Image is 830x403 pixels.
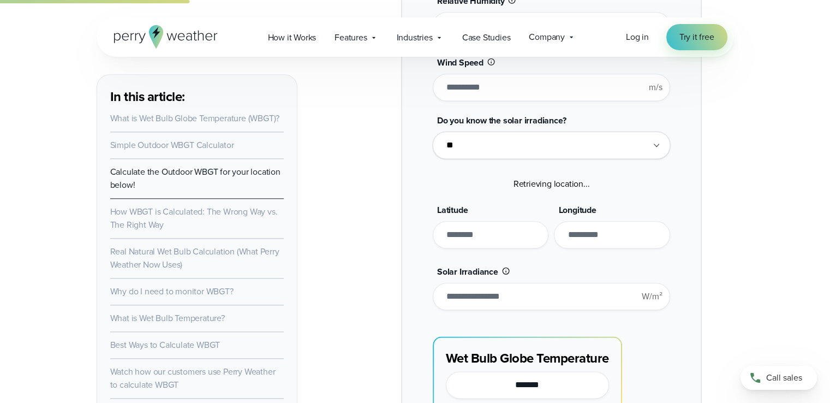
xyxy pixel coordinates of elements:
[437,56,483,69] span: Wind Speed
[110,112,280,125] a: What is Wet Bulb Globe Temperature (WBGT)?
[397,31,433,44] span: Industries
[268,31,317,44] span: How it Works
[453,26,520,49] a: Case Studies
[110,139,234,151] a: Simple Outdoor WBGT Calculator
[766,371,802,384] span: Call sales
[110,365,276,391] a: Watch how our customers use Perry Weather to calculate WBGT
[529,31,565,44] span: Company
[679,31,714,44] span: Try it free
[626,31,649,44] a: Log in
[110,339,220,351] a: Best Ways to Calculate WBGT
[666,24,727,50] a: Try it free
[437,114,566,127] span: Do you know the solar irradiance?
[110,205,278,231] a: How WBGT is Calculated: The Wrong Way vs. The Right Way
[626,31,649,43] span: Log in
[437,204,468,216] span: Latitude
[558,204,596,216] span: Longitude
[741,366,817,390] a: Call sales
[462,31,511,44] span: Case Studies
[110,245,279,271] a: Real Natural Wet Bulb Calculation (What Perry Weather Now Uses)
[335,31,367,44] span: Features
[110,312,225,324] a: What is Wet Bulb Temperature?
[259,26,326,49] a: How it Works
[110,165,280,191] a: Calculate the Outdoor WBGT for your location below!
[513,177,590,190] span: Retrieving location...
[437,265,498,278] span: Solar Irradiance
[110,88,284,105] h3: In this article:
[110,285,234,298] a: Why do I need to monitor WBGT?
